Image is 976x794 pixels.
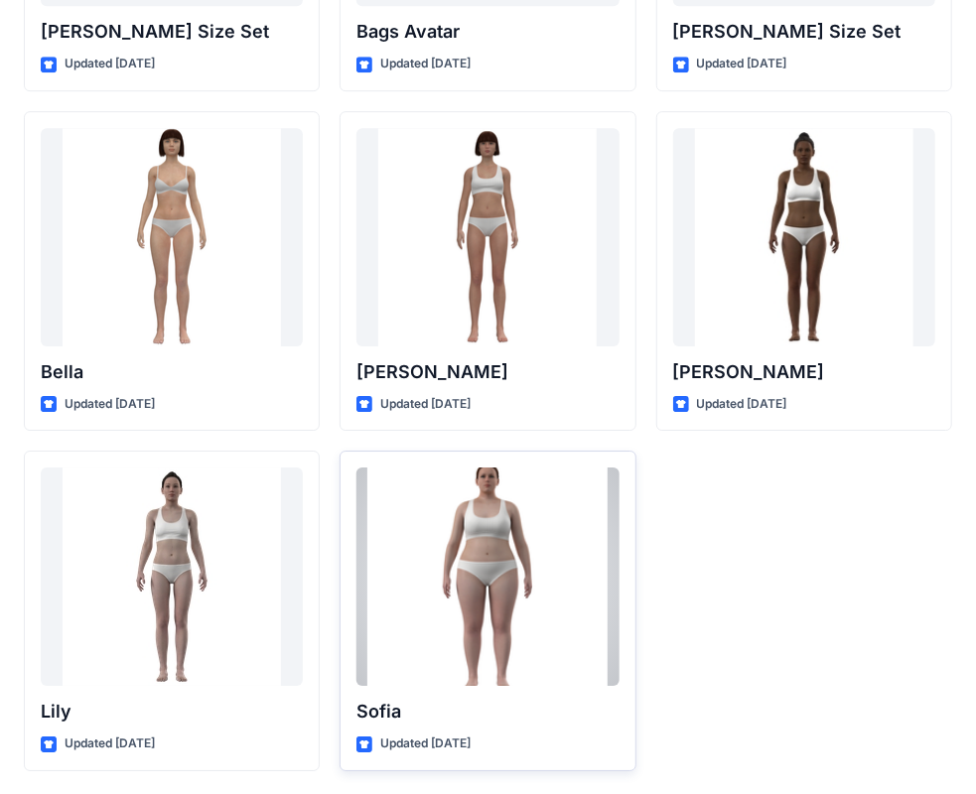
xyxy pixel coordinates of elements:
p: [PERSON_NAME] [673,358,935,386]
a: Bella [41,128,303,346]
p: Updated [DATE] [380,54,471,74]
p: Bella [41,358,303,386]
a: Gabrielle [673,128,935,346]
p: Bags Avatar [356,18,619,46]
p: Updated [DATE] [380,394,471,415]
a: Emma [356,128,619,346]
p: Updated [DATE] [65,733,155,754]
p: [PERSON_NAME] [356,358,619,386]
p: Updated [DATE] [65,54,155,74]
p: Updated [DATE] [65,394,155,415]
p: Sofia [356,698,619,726]
a: Lily [41,467,303,686]
p: [PERSON_NAME] Size Set [673,18,935,46]
p: Updated [DATE] [697,54,787,74]
p: [PERSON_NAME] Size Set [41,18,303,46]
p: Lily [41,698,303,726]
p: Updated [DATE] [697,394,787,415]
p: Updated [DATE] [380,733,471,754]
a: Sofia [356,467,619,686]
